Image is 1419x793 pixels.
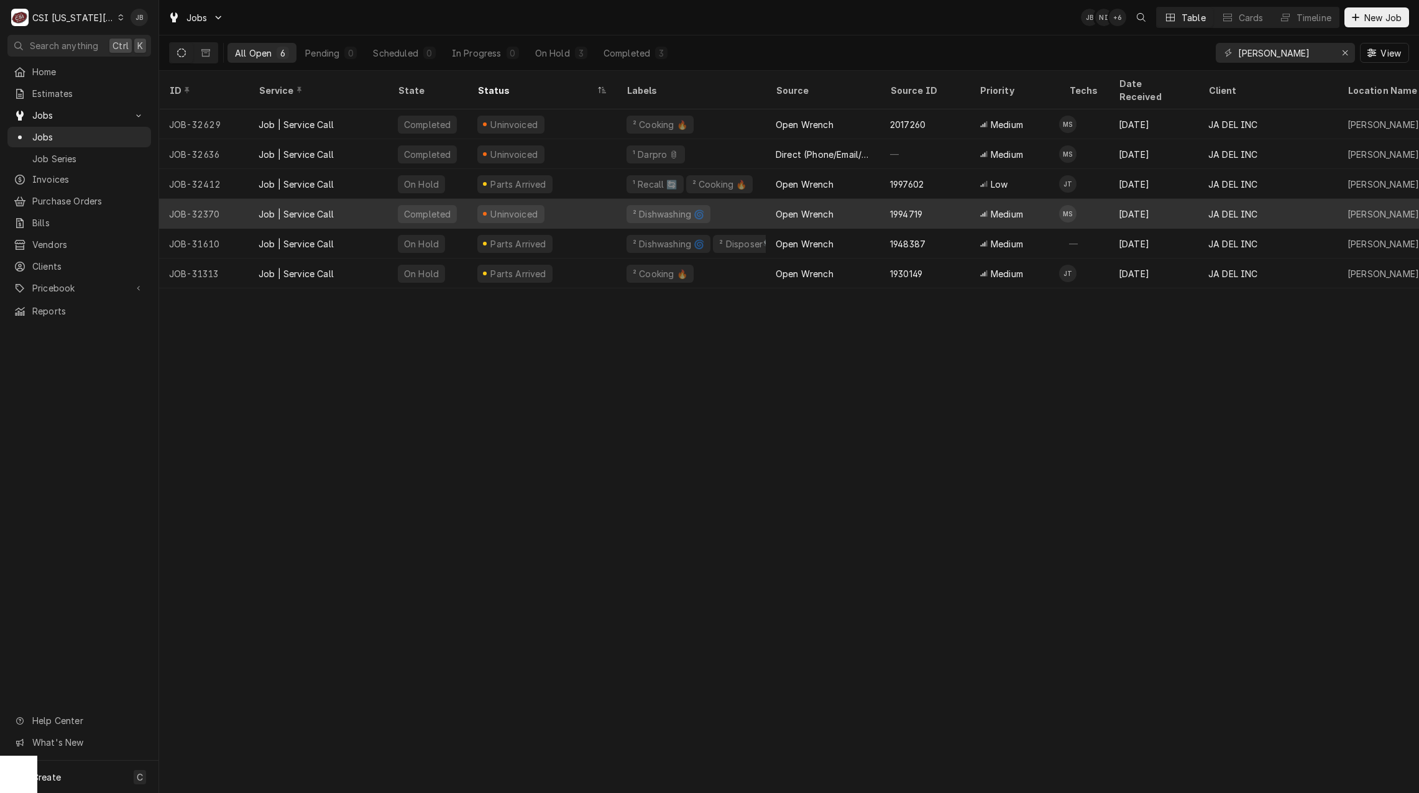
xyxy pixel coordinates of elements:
span: What's New [32,736,144,749]
div: [DATE] [1109,259,1198,288]
span: Purchase Orders [32,195,145,208]
div: Completed [403,148,452,161]
div: NI [1095,9,1113,26]
div: Joshua Bennett's Avatar [1081,9,1098,26]
div: JB [1081,9,1098,26]
div: ¹ Recall 🔄 [631,178,679,191]
div: ² Cooking 🔥 [631,118,689,131]
div: Job | Service Call [259,148,334,161]
div: Date Received [1119,77,1186,103]
span: Medium [991,208,1023,221]
div: ² Cooking 🔥 [691,178,748,191]
div: 3 [658,47,665,60]
div: Parts Arrived [489,267,548,280]
span: Clients [32,260,145,273]
div: Nate Ingram's Avatar [1095,9,1113,26]
div: Status [477,84,594,97]
div: 1930149 [890,267,922,280]
button: Erase input [1335,43,1355,63]
div: CSI Kansas City's Avatar [11,9,29,26]
div: + 6 [1109,9,1126,26]
div: JOB-32629 [159,109,249,139]
div: MS [1059,205,1077,222]
button: Open search [1131,7,1151,27]
a: Go to Jobs [7,105,151,126]
div: [DATE] [1109,229,1198,259]
span: Jobs [32,109,126,122]
span: New Job [1362,11,1404,24]
span: Medium [991,267,1023,280]
div: Open Wrench [776,267,833,280]
div: — [880,139,970,169]
a: Jobs [7,127,151,147]
div: 1994719 [890,208,922,221]
div: ¹ Darpro 🛢 [631,148,680,161]
div: Labels [627,84,756,97]
div: Completed [403,118,452,131]
span: Medium [991,148,1023,161]
div: Open Wrench [776,178,833,191]
div: On Hold [535,47,570,60]
div: MS [1059,116,1077,133]
div: Cards [1239,11,1264,24]
div: Job | Service Call [259,208,334,221]
div: Parts Arrived [489,237,548,250]
div: Client [1208,84,1325,97]
span: Medium [991,118,1023,131]
div: JA DEL INC [1208,118,1258,131]
a: Job Series [7,149,151,169]
span: Search anything [30,39,98,52]
a: Home [7,62,151,82]
div: Mike Schupp's Avatar [1059,205,1077,222]
div: ² Dishwashing 🌀 [631,208,705,221]
div: On Hold [403,237,440,250]
span: Low [991,178,1008,191]
div: JB [131,9,148,26]
div: JT [1059,175,1077,193]
div: Uninvoiced [489,208,540,221]
div: All Open [235,47,272,60]
div: JT [1059,265,1077,282]
div: [DATE] [1109,169,1198,199]
a: Go to Pricebook [7,278,151,298]
div: Jimmy Terrell's Avatar [1059,175,1077,193]
span: Bills [32,216,145,229]
a: Invoices [7,169,151,190]
div: Source [776,84,868,97]
div: JOB-31313 [159,259,249,288]
div: Service [259,84,375,97]
div: JA DEL INC [1208,148,1258,161]
div: JA DEL INC [1208,267,1258,280]
div: [DATE] [1109,109,1198,139]
div: JOB-31610 [159,229,249,259]
div: Table [1182,11,1206,24]
span: Jobs [186,11,208,24]
div: JOB-32412 [159,169,249,199]
a: Go to Help Center [7,710,151,731]
a: Purchase Orders [7,191,151,211]
div: Job | Service Call [259,237,334,250]
a: Reports [7,301,151,321]
div: JOB-32636 [159,139,249,169]
div: 1997602 [890,178,924,191]
div: On Hold [403,267,440,280]
span: K [137,39,143,52]
a: Vendors [7,234,151,255]
div: C [11,9,29,26]
a: Bills [7,213,151,233]
span: View [1378,47,1403,60]
div: Mike Schupp's Avatar [1059,145,1077,163]
div: 0 [509,47,517,60]
span: Help Center [32,714,144,727]
span: Create [32,772,61,782]
div: Scheduled [373,47,418,60]
div: Completed [403,208,452,221]
span: Invoices [32,173,145,186]
button: Search anythingCtrlK [7,35,151,57]
span: Estimates [32,87,145,100]
div: Direct (Phone/Email/etc.) [776,148,870,161]
div: 2017260 [890,118,925,131]
div: JA DEL INC [1208,178,1258,191]
button: New Job [1344,7,1409,27]
div: ² Cooking 🔥 [631,267,689,280]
